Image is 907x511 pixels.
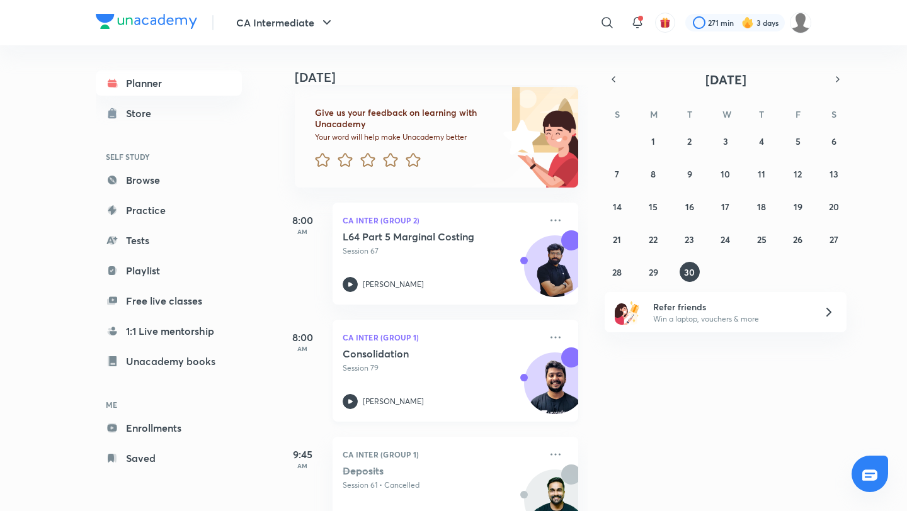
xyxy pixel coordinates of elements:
abbr: September 11, 2025 [758,168,765,180]
button: September 28, 2025 [607,262,627,282]
abbr: September 13, 2025 [830,168,838,180]
img: Jyoti [790,12,811,33]
button: September 16, 2025 [680,196,700,216]
button: September 2, 2025 [680,131,700,151]
button: September 5, 2025 [788,131,808,151]
h6: SELF STUDY [96,146,242,167]
abbr: September 23, 2025 [685,233,694,245]
abbr: September 9, 2025 [687,168,692,180]
abbr: September 10, 2025 [721,168,730,180]
button: September 21, 2025 [607,229,627,249]
p: CA Inter (Group 1) [343,330,540,345]
abbr: September 1, 2025 [651,135,655,147]
h5: 8:00 [277,213,328,228]
abbr: Saturday [831,108,836,120]
p: CA Inter (Group 1) [343,447,540,462]
a: Company Logo [96,14,197,32]
h5: L64 Part 5 Marginal Costing [343,230,499,243]
button: September 14, 2025 [607,196,627,216]
p: AM [277,462,328,469]
button: September 17, 2025 [716,196,736,216]
abbr: September 15, 2025 [649,201,658,213]
abbr: September 25, 2025 [757,233,767,245]
abbr: September 7, 2025 [615,168,619,180]
a: Playlist [96,258,242,283]
button: September 22, 2025 [643,229,663,249]
abbr: September 8, 2025 [651,168,656,180]
button: September 11, 2025 [751,164,772,184]
p: Your word will help make Unacademy better [315,132,499,142]
p: [PERSON_NAME] [363,279,424,290]
button: September 26, 2025 [788,229,808,249]
h5: 9:45 [277,447,328,462]
a: Practice [96,198,242,223]
img: avatar [659,17,671,28]
h5: Deposits [343,464,499,477]
a: Enrollments [96,415,242,441]
p: CA Inter (Group 2) [343,213,540,228]
abbr: Wednesday [722,108,731,120]
img: Avatar [525,242,585,303]
p: Session 79 [343,362,540,374]
button: September 24, 2025 [716,229,736,249]
abbr: September 19, 2025 [794,201,802,213]
p: Session 67 [343,245,540,257]
abbr: Monday [650,108,658,120]
button: September 30, 2025 [680,262,700,282]
abbr: Tuesday [687,108,692,120]
abbr: Friday [796,108,801,120]
div: Store [126,106,159,121]
h6: ME [96,394,242,415]
button: September 19, 2025 [788,196,808,216]
p: Session 61 • Cancelled [343,480,540,491]
button: September 10, 2025 [716,164,736,184]
abbr: September 28, 2025 [612,266,622,278]
h5: Consolidation [343,347,499,360]
p: [PERSON_NAME] [363,396,424,407]
a: Planner [96,70,242,96]
button: September 7, 2025 [607,164,627,184]
abbr: September 30, 2025 [684,266,695,278]
abbr: September 16, 2025 [685,201,694,213]
button: September 18, 2025 [751,196,772,216]
button: September 23, 2025 [680,229,700,249]
abbr: September 26, 2025 [793,233,802,245]
button: [DATE] [622,70,829,88]
button: September 3, 2025 [716,131,736,151]
abbr: September 24, 2025 [721,233,730,245]
button: September 9, 2025 [680,164,700,184]
abbr: September 2, 2025 [687,135,692,147]
a: Browse [96,167,242,193]
a: 1:1 Live mentorship [96,318,242,344]
button: CA Intermediate [229,10,342,35]
img: Avatar [525,359,585,420]
abbr: September 5, 2025 [796,135,801,147]
abbr: September 17, 2025 [721,201,729,213]
abbr: September 6, 2025 [831,135,836,147]
button: September 13, 2025 [824,164,844,184]
abbr: Thursday [759,108,764,120]
h6: Refer friends [653,300,808,313]
button: September 27, 2025 [824,229,844,249]
button: September 20, 2025 [824,196,844,216]
button: September 15, 2025 [643,196,663,216]
abbr: September 12, 2025 [794,168,802,180]
img: referral [615,300,640,325]
abbr: Sunday [615,108,620,120]
a: Store [96,101,242,126]
a: Tests [96,228,242,253]
button: September 1, 2025 [643,131,663,151]
abbr: September 3, 2025 [723,135,728,147]
button: September 6, 2025 [824,131,844,151]
p: AM [277,228,328,235]
img: streak [741,16,754,29]
abbr: September 21, 2025 [613,233,621,245]
img: feedback_image [460,87,578,188]
abbr: September 18, 2025 [757,201,766,213]
button: September 12, 2025 [788,164,808,184]
a: Free live classes [96,288,242,313]
button: avatar [655,13,675,33]
h6: Give us your feedback on learning with Unacademy [315,107,499,130]
p: AM [277,345,328,352]
h5: 8:00 [277,330,328,345]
